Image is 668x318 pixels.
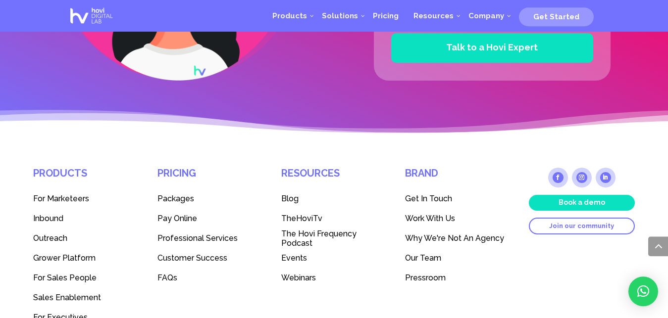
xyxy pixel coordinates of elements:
[322,11,358,20] span: Solutions
[365,1,406,31] a: Pricing
[461,1,512,31] a: Company
[281,268,387,288] a: Webinars
[33,189,139,209] a: For Marketeers
[405,209,511,228] a: Work With Us
[373,11,399,20] span: Pricing
[446,42,538,52] span: Talk to a Hovi Expert
[33,209,139,228] a: Inbound
[33,233,67,243] span: Outreach
[33,268,139,288] a: For Sales People
[33,248,139,268] a: Grower Platform
[157,248,263,268] a: Customer Success
[265,1,314,31] a: Products
[281,229,357,248] span: The Hovi Frequency Podcast
[405,268,511,288] a: Pressroom
[405,233,504,243] span: Why We're Not An Agency
[33,214,63,223] span: Inbound
[157,189,263,209] a: Packages
[406,1,461,31] a: Resources
[391,33,593,63] button: Talk to a Hovi Expert
[281,168,387,189] h4: Resources
[157,268,263,288] a: FAQs
[596,168,616,187] a: Follow on LinkedIn
[405,228,511,248] a: Why We're Not An Agency
[529,218,635,234] a: Join our community
[281,209,387,228] a: TheHoviTv
[281,253,307,263] span: Events
[405,253,441,263] span: Our Team
[533,12,579,21] span: Get Started
[405,168,511,189] h4: Brand
[33,273,97,282] span: For Sales People
[157,228,263,248] a: Professional Services
[281,214,322,223] span: TheHoviTv
[33,288,139,308] a: Sales Enablement
[405,214,455,223] span: Work With Us
[157,194,194,203] span: Packages
[405,273,446,282] span: Pressroom
[405,248,511,268] a: Our Team
[281,228,387,248] a: The Hovi Frequency Podcast
[281,273,316,282] span: Webinars
[157,273,177,282] span: FAQs
[314,1,365,31] a: Solutions
[272,11,307,20] span: Products
[33,228,139,248] a: Outreach
[281,194,299,203] span: Blog
[33,293,101,302] span: Sales Enablement
[405,194,452,203] span: Get In Touch
[281,248,387,268] a: Events
[405,189,511,209] a: Get In Touch
[157,233,238,243] span: Professional Services
[468,11,504,20] span: Company
[529,195,635,211] a: Book a demo
[157,214,197,223] span: Pay Online
[519,8,594,23] a: Get Started
[548,168,568,187] a: Follow on Facebook
[281,189,387,209] a: Blog
[157,209,263,228] a: Pay Online
[572,168,592,187] a: Follow on Instagram
[413,11,454,20] span: Resources
[33,168,139,189] h4: Products
[33,253,96,263] span: Grower Platform
[157,253,227,263] span: Customer Success
[33,194,89,203] span: For Marketeers
[157,168,263,189] h4: Pricing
